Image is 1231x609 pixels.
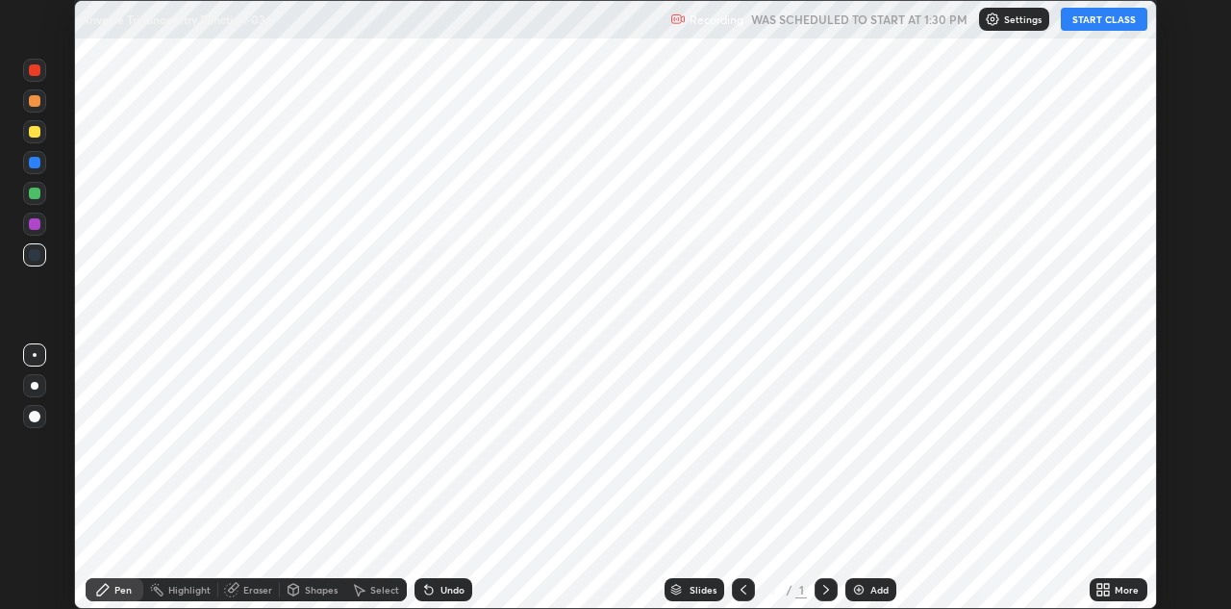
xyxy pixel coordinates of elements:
div: 1 [763,584,782,596]
p: Inverse Trigonometry Function-03 [86,12,265,27]
div: 1 [795,581,807,598]
div: Select [370,585,399,595]
div: Pen [114,585,132,595]
div: Add [870,585,889,595]
p: Recording [690,13,743,27]
div: More [1115,585,1139,595]
div: Highlight [168,585,211,595]
p: Settings [1004,14,1042,24]
img: class-settings-icons [985,12,1000,27]
div: Shapes [305,585,338,595]
div: Undo [440,585,465,595]
div: / [786,584,791,596]
div: Eraser [243,585,272,595]
img: recording.375f2c34.svg [670,12,686,27]
img: add-slide-button [851,582,867,597]
h5: WAS SCHEDULED TO START AT 1:30 PM [751,11,967,28]
button: START CLASS [1061,8,1147,31]
div: Slides [690,585,716,595]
